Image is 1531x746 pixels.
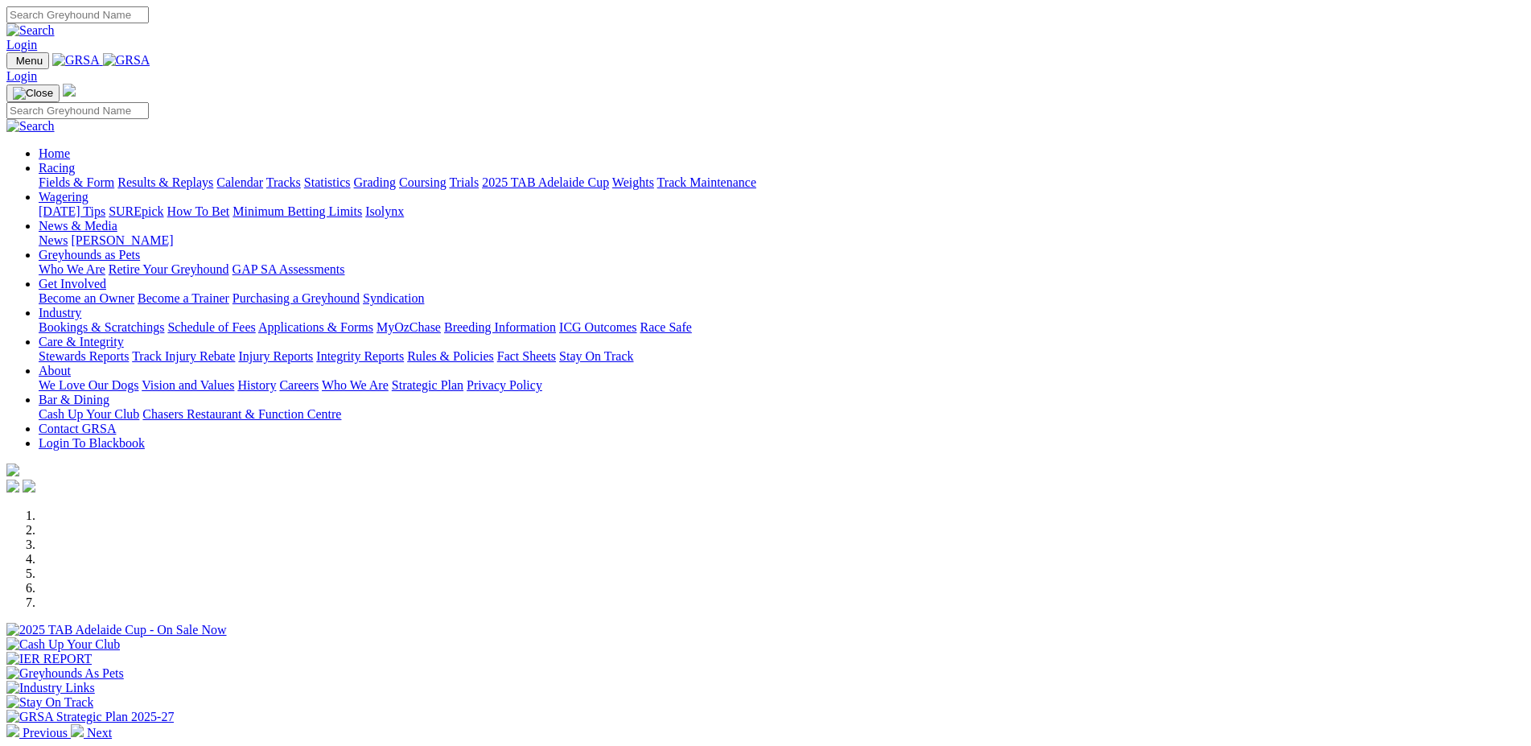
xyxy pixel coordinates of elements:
img: chevron-left-pager-white.svg [6,724,19,737]
a: Previous [6,726,71,740]
img: Greyhounds As Pets [6,666,124,681]
a: Race Safe [640,320,691,334]
img: logo-grsa-white.png [63,84,76,97]
a: Vision and Values [142,378,234,392]
a: How To Bet [167,204,230,218]
a: Isolynx [365,204,404,218]
a: Login [6,69,37,83]
a: Syndication [363,291,424,305]
img: Industry Links [6,681,95,695]
div: Racing [39,175,1525,190]
a: Minimum Betting Limits [233,204,362,218]
a: Coursing [399,175,447,189]
a: Become a Trainer [138,291,229,305]
div: Get Involved [39,291,1525,306]
img: GRSA [52,53,100,68]
span: Previous [23,726,68,740]
img: Search [6,23,55,38]
a: [DATE] Tips [39,204,105,218]
a: We Love Our Dogs [39,378,138,392]
span: Menu [16,55,43,67]
a: Applications & Forms [258,320,373,334]
img: Stay On Track [6,695,93,710]
div: Wagering [39,204,1525,219]
img: GRSA Strategic Plan 2025-27 [6,710,174,724]
a: Integrity Reports [316,349,404,363]
img: IER REPORT [6,652,92,666]
a: Fields & Form [39,175,114,189]
a: Login [6,38,37,52]
a: Get Involved [39,277,106,291]
a: Login To Blackbook [39,436,145,450]
a: History [237,378,276,392]
button: Toggle navigation [6,52,49,69]
div: Greyhounds as Pets [39,262,1525,277]
span: Next [87,726,112,740]
img: Close [13,87,53,100]
a: Become an Owner [39,291,134,305]
button: Toggle navigation [6,84,60,102]
a: Contact GRSA [39,422,116,435]
a: Bookings & Scratchings [39,320,164,334]
a: Greyhounds as Pets [39,248,140,262]
a: Statistics [304,175,351,189]
a: Track Injury Rebate [132,349,235,363]
img: twitter.svg [23,480,35,493]
img: GRSA [103,53,150,68]
a: SUREpick [109,204,163,218]
a: [PERSON_NAME] [71,233,173,247]
a: Industry [39,306,81,319]
a: GAP SA Assessments [233,262,345,276]
a: Trials [449,175,479,189]
a: Stewards Reports [39,349,129,363]
a: About [39,364,71,377]
div: About [39,378,1525,393]
a: Bar & Dining [39,393,109,406]
a: Schedule of Fees [167,320,255,334]
div: Industry [39,320,1525,335]
img: logo-grsa-white.png [6,464,19,476]
a: Rules & Policies [407,349,494,363]
a: Next [71,726,112,740]
a: News [39,233,68,247]
a: MyOzChase [377,320,441,334]
a: ICG Outcomes [559,320,636,334]
a: Care & Integrity [39,335,124,348]
a: Calendar [216,175,263,189]
a: Breeding Information [444,320,556,334]
a: Track Maintenance [657,175,756,189]
img: facebook.svg [6,480,19,493]
a: Wagering [39,190,88,204]
a: Chasers Restaurant & Function Centre [142,407,341,421]
a: Careers [279,378,319,392]
a: Racing [39,161,75,175]
a: Home [39,146,70,160]
img: Search [6,119,55,134]
a: Grading [354,175,396,189]
img: 2025 TAB Adelaide Cup - On Sale Now [6,623,227,637]
img: chevron-right-pager-white.svg [71,724,84,737]
a: 2025 TAB Adelaide Cup [482,175,609,189]
a: Fact Sheets [497,349,556,363]
a: Retire Your Greyhound [109,262,229,276]
input: Search [6,102,149,119]
div: News & Media [39,233,1525,248]
div: Bar & Dining [39,407,1525,422]
a: Results & Replays [117,175,213,189]
a: Stay On Track [559,349,633,363]
a: Injury Reports [238,349,313,363]
a: Strategic Plan [392,378,463,392]
a: Cash Up Your Club [39,407,139,421]
a: Tracks [266,175,301,189]
div: Care & Integrity [39,349,1525,364]
img: Cash Up Your Club [6,637,120,652]
a: Who We Are [39,262,105,276]
input: Search [6,6,149,23]
a: Privacy Policy [467,378,542,392]
a: Who We Are [322,378,389,392]
a: Purchasing a Greyhound [233,291,360,305]
a: Weights [612,175,654,189]
a: News & Media [39,219,117,233]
